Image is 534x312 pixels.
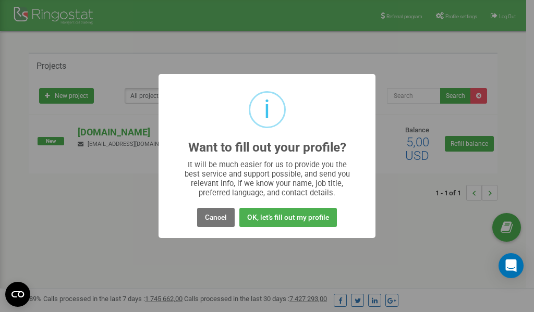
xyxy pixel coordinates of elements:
button: OK, let's fill out my profile [239,208,337,227]
button: Open CMP widget [5,282,30,307]
button: Cancel [197,208,235,227]
div: It will be much easier for us to provide you the best service and support possible, and send you ... [179,160,355,197]
h2: Want to fill out your profile? [188,141,346,155]
div: Open Intercom Messenger [499,253,524,278]
div: i [264,93,270,127]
